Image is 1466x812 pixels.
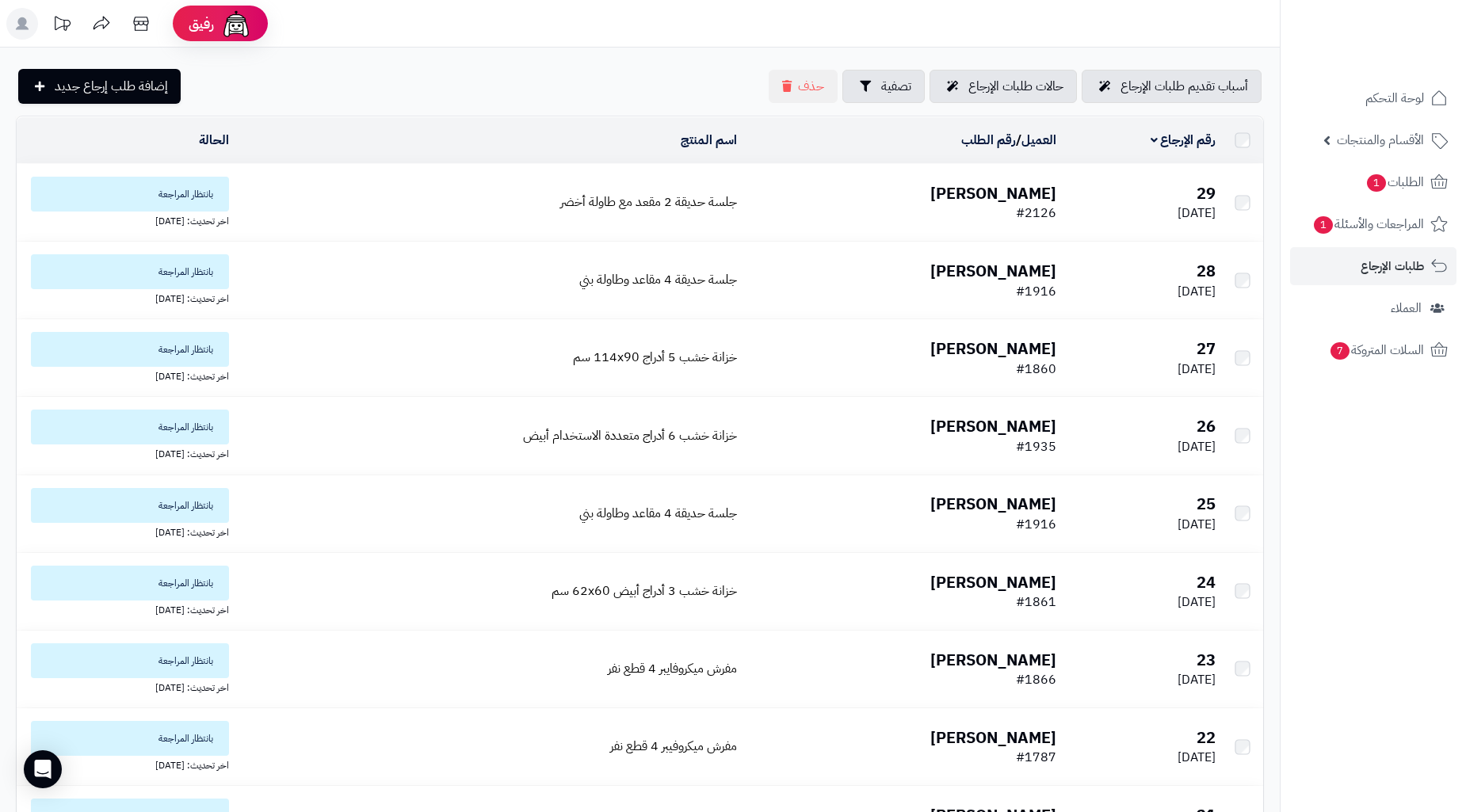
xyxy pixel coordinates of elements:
[608,659,737,678] a: مفرش ميكروفايبر 4 قطع نفر
[1391,297,1422,319] span: العملاء
[1151,131,1216,150] a: رقم الإرجاع
[1178,593,1216,612] span: [DATE]
[1016,204,1056,223] span: #2126
[930,570,1056,594] b: [PERSON_NAME]
[1197,492,1216,516] b: 25
[842,70,925,103] button: تصفية
[968,77,1063,96] span: حالات طلبات الإرجاع
[1290,247,1456,285] a: طلبات الإرجاع
[1358,32,1451,65] img: logo-2.png
[31,643,229,678] span: بانتظار المراجعة
[1016,360,1056,379] span: #1860
[930,259,1056,283] b: [PERSON_NAME]
[881,77,911,96] span: تصفية
[1021,131,1056,150] a: العميل
[23,756,229,772] div: اخر تحديث: [DATE]
[1290,289,1456,327] a: العملاء
[961,131,1016,150] a: رقم الطلب
[610,737,737,756] a: مفرش ميكروفيبر 4 قطع نفر
[1197,414,1216,438] b: 26
[1178,670,1216,689] span: [DATE]
[1016,282,1056,301] span: #1916
[930,181,1056,205] b: [PERSON_NAME]
[1197,259,1216,283] b: 28
[1178,204,1216,223] span: [DATE]
[23,444,229,461] div: اخر تحديث: [DATE]
[1178,515,1216,534] span: [DATE]
[1016,593,1056,612] span: #1861
[523,426,737,445] a: خزانة خشب 6 أدراج متعددة الاستخدام أبيض
[1361,255,1424,277] span: طلبات الإرجاع
[1178,282,1216,301] span: [DATE]
[1290,79,1456,117] a: لوحة التحكم
[31,488,229,523] span: بانتظار المراجعة
[579,270,737,289] a: جلسة حديقة 4 مقاعد وطاولة بني
[552,581,737,600] a: خزانة خشب 3 أدراج أبيض ‎62x60 سم‏
[42,8,82,44] a: تحديثات المنصة
[1197,337,1216,360] b: 27
[1312,213,1424,235] span: المراجعات والأسئلة
[681,131,737,150] a: اسم المنتج
[1016,437,1056,456] span: #1935
[769,70,838,103] button: حذف
[18,69,181,104] a: إضافة طلب إرجاع جديد
[31,254,229,289] span: بانتظار المراجعة
[1016,748,1056,767] span: #1787
[1313,215,1333,234] span: 1
[1337,129,1424,151] span: الأقسام والمنتجات
[31,721,229,756] span: بانتظار المراجعة
[1290,163,1456,201] a: الطلبات1
[55,77,168,96] span: إضافة طلب إرجاع جديد
[1365,171,1424,193] span: الطلبات
[23,212,229,228] div: اخر تحديث: [DATE]
[1016,515,1056,534] span: #1916
[1082,70,1262,103] a: أسباب تقديم طلبات الإرجاع
[24,750,62,788] div: Open Intercom Messenger
[23,289,229,306] div: اخر تحديث: [DATE]
[23,523,229,539] div: اخر تحديث: [DATE]
[31,566,229,600] span: بانتظار المراجعة
[930,726,1056,749] b: [PERSON_NAME]
[1330,341,1350,360] span: 7
[31,410,229,444] span: بانتظار المراجعة
[1178,437,1216,456] span: [DATE]
[930,70,1077,103] a: حالات طلبات الإرجاع
[23,367,229,383] div: اخر تحديث: [DATE]
[560,193,737,212] a: جلسة حديقة 2 مقعد مع طاولة أخضر
[31,332,229,367] span: بانتظار المراجعة
[189,14,214,33] span: رفيق
[1197,570,1216,594] b: 24
[1016,670,1056,689] span: #1866
[1290,205,1456,243] a: المراجعات والأسئلة1
[23,600,229,617] div: اخر تحديث: [DATE]
[930,648,1056,672] b: [PERSON_NAME]
[199,131,229,150] a: الحالة
[1120,77,1248,96] span: أسباب تقديم طلبات الإرجاع
[1366,173,1386,192] span: 1
[1290,331,1456,369] a: السلات المتروكة7
[1365,87,1424,109] span: لوحة التحكم
[1329,339,1424,361] span: السلات المتروكة
[930,492,1056,516] b: [PERSON_NAME]
[1178,748,1216,767] span: [DATE]
[930,414,1056,438] b: [PERSON_NAME]
[579,504,737,523] a: جلسة حديقة 4 مقاعد وطاولة بني
[743,117,1062,163] td: /
[798,77,824,96] span: حذف
[23,678,229,695] div: اخر تحديث: [DATE]
[573,348,737,367] a: خزانة خشب 5 أدراج 114x90 سم‏
[1197,726,1216,749] b: 22
[220,8,252,40] img: ai-face.png
[1178,360,1216,379] span: [DATE]
[31,177,229,212] span: بانتظار المراجعة
[1197,648,1216,672] b: 23
[930,337,1056,360] b: [PERSON_NAME]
